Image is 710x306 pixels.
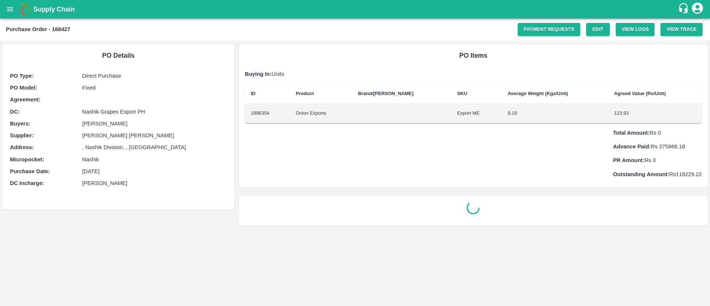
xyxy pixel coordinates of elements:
[586,23,610,36] a: Edit
[691,1,704,17] div: account of current user
[82,84,227,92] p: Fixed
[613,170,702,178] p: Rs 118229.22
[33,4,678,14] a: Supply Chain
[82,143,227,151] p: , Nashik Division, , [GEOGRAPHIC_DATA]
[508,91,568,96] b: Average Weight (Kgs/Unit)
[245,71,272,77] b: Buying In:
[10,85,37,91] b: PO Model :
[33,6,75,13] b: Supply Chain
[660,23,703,36] button: View Trace
[82,179,227,187] p: [PERSON_NAME]
[251,91,256,96] b: ID
[518,23,580,36] a: Payment Requests
[6,26,70,32] b: Purchase Order - 168427
[82,167,227,175] p: [DATE]
[296,91,314,96] b: Product
[82,72,227,80] p: Direct Purchase
[613,144,651,149] b: Advance Paid:
[10,121,30,127] b: Buyers :
[245,70,702,78] p: Units
[8,50,229,61] h6: PO Details
[10,180,44,186] b: DC Incharge :
[245,50,702,61] h6: PO Items
[10,132,34,138] b: Supplier :
[457,91,467,96] b: SKU
[10,168,50,174] b: Purchase Date :
[245,104,290,123] td: 1896354
[82,155,227,164] p: Nashik
[10,144,34,150] b: Address :
[18,2,33,17] img: logo
[678,3,691,16] div: customer-support
[608,104,702,123] td: 123.93
[10,97,40,102] b: Agreement:
[10,109,20,115] b: DC :
[82,131,227,139] p: [PERSON_NAME] [PERSON_NAME]
[10,73,34,79] b: PO Type :
[613,171,669,177] b: Outstanding Amount:
[358,91,413,96] b: Brand/[PERSON_NAME]
[502,104,608,123] td: 9.18
[82,108,227,116] p: Nashik Grapes Export PH
[616,23,655,36] button: View Logs
[613,156,702,164] p: Rs 0
[614,91,666,96] b: Agreed Value (Rs/Unit)
[10,157,44,162] b: Micropocket :
[613,157,645,163] b: PR Amount:
[290,104,352,123] td: Onion Exports
[1,1,18,18] button: open drawer
[451,104,501,123] td: Export ME
[613,130,650,136] b: Total Amount:
[613,129,702,137] p: Rs 0
[613,142,702,151] p: Rs 275868.18
[82,120,227,128] p: [PERSON_NAME]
